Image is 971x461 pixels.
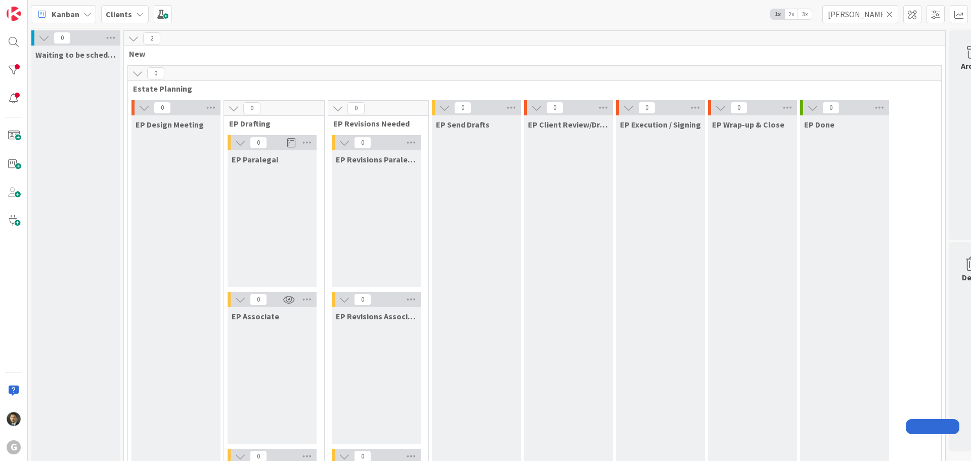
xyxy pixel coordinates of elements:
[347,102,365,114] span: 0
[436,119,490,130] span: EP Send Drafts
[232,154,279,164] span: EP Paralegal
[638,102,655,114] span: 0
[250,137,267,149] span: 0
[354,137,371,149] span: 0
[7,412,21,426] img: CG
[106,9,132,19] b: Clients
[52,8,79,20] span: Kanban
[147,67,164,79] span: 0
[250,294,267,306] span: 0
[143,32,160,45] span: 2
[712,119,784,130] span: EP Wrap-up & Close
[133,83,929,94] span: Estate Planning
[784,9,798,19] span: 2x
[154,102,171,114] span: 0
[35,50,116,60] span: Waiting to be scheduled
[730,102,747,114] span: 0
[7,7,21,21] img: Visit kanbanzone.com
[798,9,812,19] span: 3x
[620,119,701,130] span: EP Execution / Signing
[336,154,417,164] span: EP Revisions Paralegal
[333,118,416,129] span: EP Revisions Needed
[528,119,609,130] span: EP Client Review/Draft Review Meeting
[243,102,260,114] span: 0
[804,119,834,130] span: EP Done
[7,440,21,454] div: G
[822,5,898,23] input: Quick Filter...
[822,102,840,114] span: 0
[354,294,371,306] span: 0
[232,311,279,321] span: EP Associate
[771,9,784,19] span: 1x
[336,311,417,321] span: EP Revisions Associate
[229,118,312,129] span: EP Drafting
[454,102,471,114] span: 0
[546,102,563,114] span: 0
[129,49,933,59] span: New
[136,119,204,130] span: EP Design Meeting
[54,32,71,44] span: 0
